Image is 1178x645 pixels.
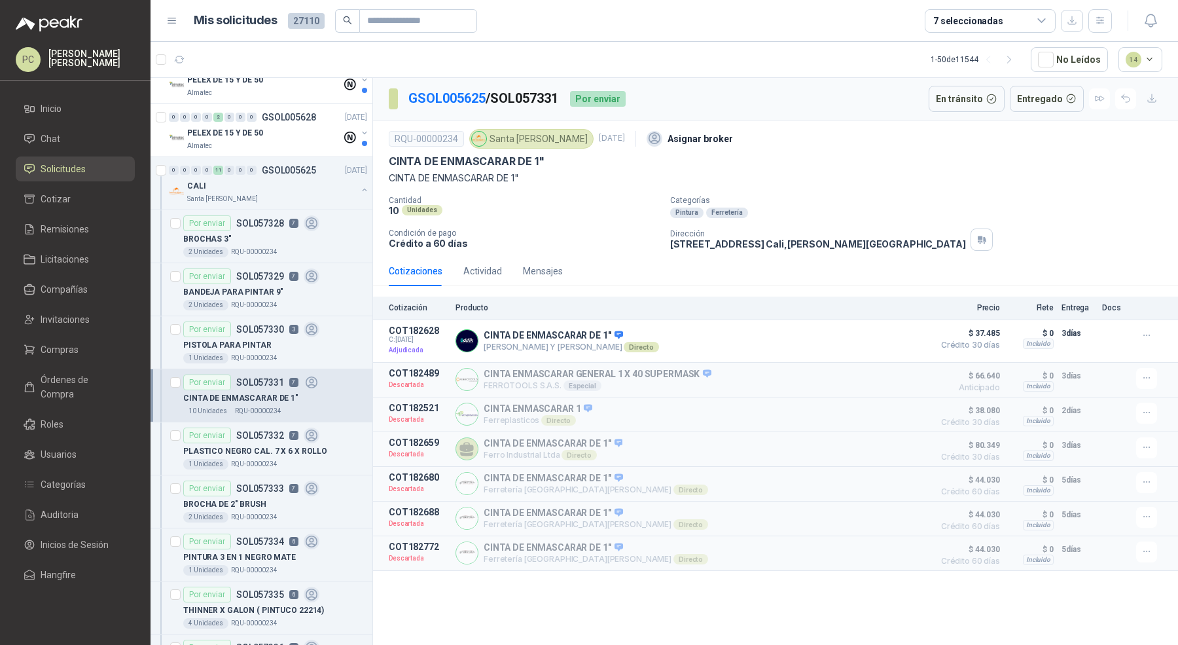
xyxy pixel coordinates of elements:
[213,166,223,175] div: 11
[41,222,89,236] span: Remisiones
[456,542,478,564] img: Company Logo
[1008,303,1054,312] p: Flete
[1008,325,1054,341] p: $ 0
[183,551,296,564] p: PINTURA 3 EN 1 NEGRO MATE
[183,498,266,511] p: BROCHA DE 2" BRUSH
[933,14,1003,28] div: 7 seleccionadas
[1008,368,1054,384] p: $ 0
[935,368,1000,384] span: $ 66.640
[389,238,660,249] p: Crédito a 60 días
[41,162,86,176] span: Solicitudes
[41,568,76,582] span: Hangfire
[389,229,660,238] p: Condición de pago
[151,263,372,316] a: Por enviarSOL0573297BANDEJA PARA PINTAR 9"2 UnidadesRQU-00000234
[187,180,206,193] p: CALI
[41,342,79,357] span: Compras
[1023,381,1054,392] div: Incluido
[151,475,372,528] a: Por enviarSOL0573337BROCHA DE 2" BRUSH2 UnidadesRQU-00000234
[1062,368,1094,384] p: 3 días
[935,384,1000,392] span: Anticipado
[389,483,448,496] p: Descartada
[670,208,704,218] div: Pintura
[183,353,228,363] div: 1 Unidades
[187,194,258,204] p: Santa [PERSON_NAME]
[389,437,448,448] p: COT182659
[599,132,625,145] p: [DATE]
[194,11,277,30] h1: Mis solicitudes
[16,96,135,121] a: Inicio
[389,131,464,147] div: RQU-00000234
[389,448,448,461] p: Descartada
[389,155,544,168] p: CINTA DE ENMASCARAR DE 1"
[408,90,486,106] a: GSOL005625
[389,171,1162,185] p: CINTA DE ENMASCARAR DE 1"
[16,562,135,587] a: Hangfire
[236,113,245,122] div: 0
[345,111,367,124] p: [DATE]
[343,16,352,25] span: search
[673,485,708,495] div: Directo
[183,233,232,246] p: BROCHAS 3"
[231,300,277,310] p: RQU-00000234
[402,205,442,215] div: Unidades
[231,247,277,257] p: RQU-00000234
[180,113,190,122] div: 0
[151,581,372,635] a: Por enviarSOL0573356THINNER X GALON ( PINTUCO 22214)4 UnidadesRQU-00000234
[389,264,442,278] div: Cotizaciones
[183,406,232,416] div: 10 Unidades
[231,618,277,629] p: RQU-00000234
[16,502,135,527] a: Auditoria
[183,300,228,310] div: 2 Unidades
[484,507,708,519] p: CINTA DE ENMASCARAR DE 1"
[1023,451,1054,461] div: Incluido
[151,369,372,422] a: Por enviarSOL0573317CINTA DE ENMASCARAR DE 1"10 UnidadesRQU-00000234
[187,74,263,86] p: PELEX DE 15 Y DE 50
[247,113,257,122] div: 0
[1023,485,1054,496] div: Incluido
[16,247,135,272] a: Licitaciones
[183,268,231,284] div: Por enviar
[935,437,1000,453] span: $ 80.349
[202,113,212,122] div: 0
[16,532,135,557] a: Inicios de Sesión
[16,217,135,242] a: Remisiones
[262,166,316,175] p: GSOL005625
[570,91,626,107] div: Por enviar
[389,403,448,413] p: COT182521
[236,537,284,546] p: SOL057334
[484,519,708,530] p: Ferretería [GEOGRAPHIC_DATA][PERSON_NAME]
[169,183,185,199] img: Company Logo
[41,132,60,146] span: Chat
[484,554,708,564] p: Ferretería [GEOGRAPHIC_DATA][PERSON_NAME]
[187,127,263,139] p: PELEX DE 15 Y DE 50
[935,542,1000,557] span: $ 44.030
[236,272,284,281] p: SOL057329
[236,325,284,334] p: SOL057330
[288,13,325,29] span: 27110
[1010,86,1084,112] button: Entregado
[670,238,966,249] p: [STREET_ADDRESS] Cali , [PERSON_NAME][GEOGRAPHIC_DATA]
[187,141,212,151] p: Almatec
[624,342,658,352] div: Directo
[289,590,298,599] p: 6
[16,442,135,467] a: Usuarios
[935,472,1000,488] span: $ 44.030
[183,481,231,496] div: Por enviar
[1023,520,1054,530] div: Incluido
[48,49,135,67] p: [PERSON_NAME] [PERSON_NAME]
[389,542,448,552] p: COT182772
[262,113,316,122] p: GSOL005628
[1062,507,1094,523] p: 5 días
[389,507,448,517] p: COT182688
[41,252,89,267] span: Licitaciones
[389,368,448,378] p: COT182489
[1008,542,1054,557] p: $ 0
[183,604,324,617] p: THINNER X GALON ( PINTUCO 22214)
[224,166,234,175] div: 0
[1008,507,1054,523] p: $ 0
[463,264,502,278] div: Actividad
[16,16,82,31] img: Logo peakr
[236,219,284,228] p: SOL057328
[169,162,370,204] a: 0 0 0 0 11 0 0 0 GSOL005625[DATE] Company LogoCALISanta [PERSON_NAME]
[1008,472,1054,488] p: $ 0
